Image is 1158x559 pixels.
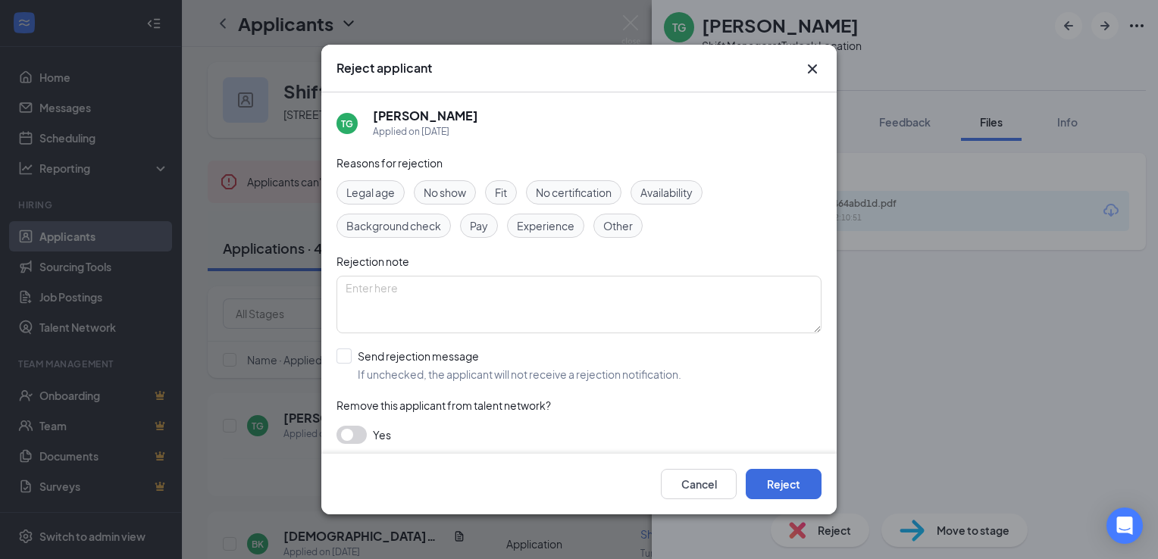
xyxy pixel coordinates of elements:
[346,217,441,234] span: Background check
[470,217,488,234] span: Pay
[603,217,633,234] span: Other
[517,217,574,234] span: Experience
[373,426,391,444] span: Yes
[661,469,737,499] button: Cancel
[640,184,693,201] span: Availability
[803,60,822,78] svg: Cross
[373,108,478,124] h5: [PERSON_NAME]
[803,60,822,78] button: Close
[336,398,551,412] span: Remove this applicant from talent network?
[424,184,466,201] span: No show
[341,117,353,130] div: TG
[1106,507,1143,544] div: Open Intercom Messenger
[536,184,612,201] span: No certification
[336,60,432,77] h3: Reject applicant
[336,255,409,268] span: Rejection note
[346,184,395,201] span: Legal age
[336,156,443,170] span: Reasons for rejection
[746,469,822,499] button: Reject
[373,124,478,139] div: Applied on [DATE]
[495,184,507,201] span: Fit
